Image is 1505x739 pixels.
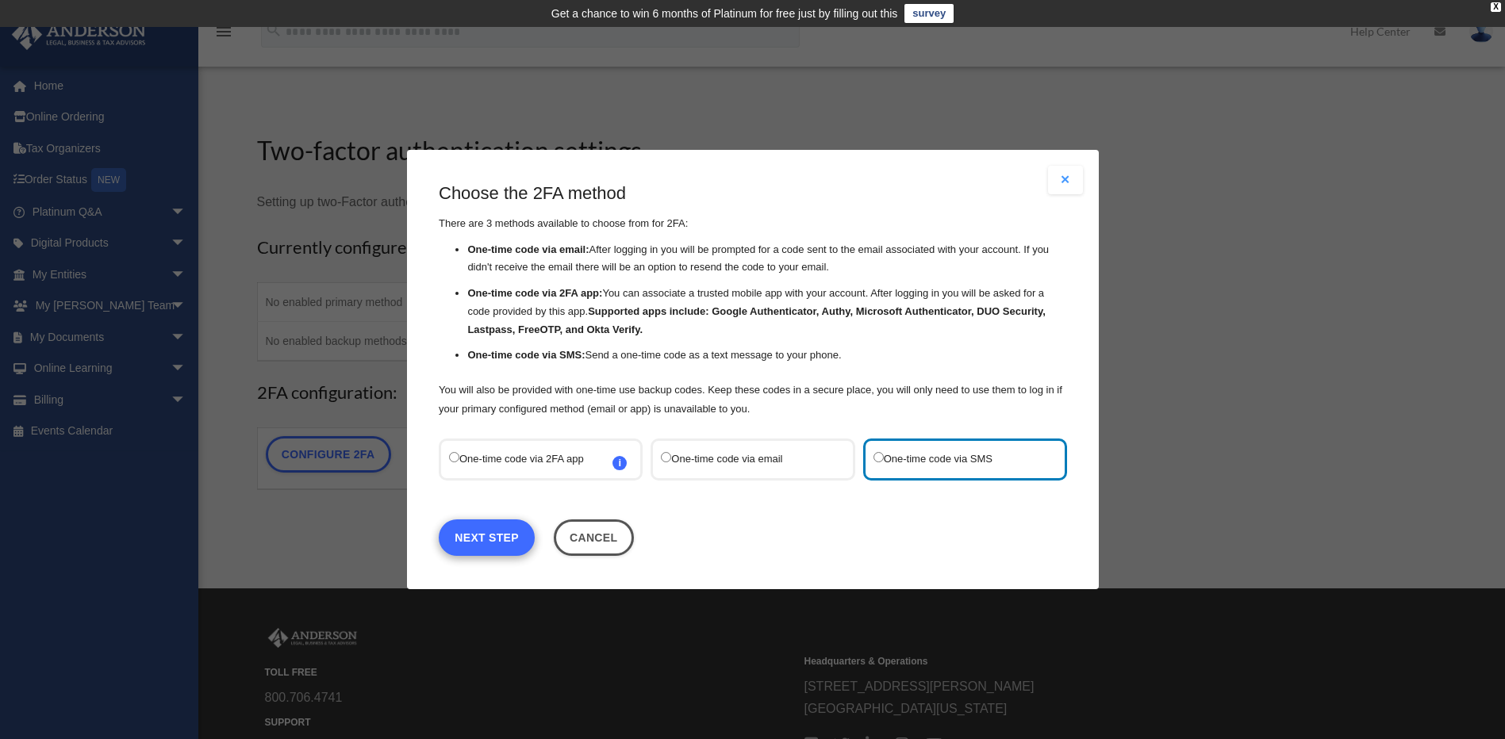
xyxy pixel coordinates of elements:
input: One-time code via SMS [873,452,883,462]
label: One-time code via 2FA app [449,449,616,470]
div: There are 3 methods available to choose from for 2FA: [439,182,1067,419]
h3: Choose the 2FA method [439,182,1067,206]
div: Get a chance to win 6 months of Platinum for free just by filling out this [551,4,898,23]
li: You can associate a trusted mobile app with your account. After logging in you will be asked for ... [467,285,1067,339]
button: Close this dialog window [553,519,633,556]
input: One-time code via email [661,452,671,462]
input: One-time code via 2FA appi [449,452,459,462]
strong: One-time code via SMS: [467,350,585,362]
label: One-time code via SMS [873,449,1040,470]
a: Next Step [439,519,535,556]
a: survey [904,4,954,23]
p: You will also be provided with one-time use backup codes. Keep these codes in a secure place, you... [439,381,1067,419]
label: One-time code via email [661,449,828,470]
strong: Supported apps include: Google Authenticator, Authy, Microsoft Authenticator, DUO Security, Lastp... [467,305,1045,335]
li: After logging in you will be prompted for a code sent to the email associated with your account. ... [467,241,1067,278]
span: i [612,456,627,470]
li: Send a one-time code as a text message to your phone. [467,347,1067,366]
button: Close modal [1048,166,1083,194]
strong: One-time code via 2FA app: [467,287,602,299]
div: close [1491,2,1501,12]
strong: One-time code via email: [467,243,589,255]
